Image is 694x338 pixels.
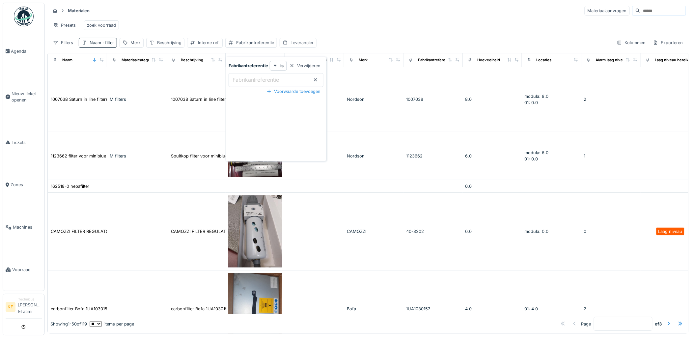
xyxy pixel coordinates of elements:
[101,40,114,45] span: : filter
[406,228,460,235] div: 40-3202
[6,302,15,312] li: KE
[110,96,164,102] div: M filters
[584,306,638,312] div: 2
[525,156,538,161] span: 01: 0.0
[347,153,401,159] div: Nordson
[90,40,114,46] div: Naam
[50,20,79,30] div: Presets
[62,57,72,63] div: Naam
[581,321,591,327] div: Page
[171,228,257,235] div: CAMOZZI FILTER REGULATOR MC202-D10
[12,91,42,103] span: Nieuw ticket openen
[291,40,314,46] div: Leverancier
[228,195,282,268] img: CAMOZZI FILTER REGULATOR MC202-D10
[537,57,552,63] div: Locaties
[50,321,87,327] div: Showing 1 - 50 of 119
[51,228,137,235] div: CAMOZZI FILTER REGULATOR MC202-D10
[51,96,131,102] div: 1007038 Saturn in line filters value pack
[658,228,682,235] div: Laag niveau
[418,57,452,63] div: Fabrikantreferentie
[406,96,460,102] div: 1007038
[65,8,92,14] strong: Materialen
[157,40,181,46] div: Beschrijving
[264,87,323,96] div: Voorwaarde toevoegen
[465,228,519,235] div: 0.0
[18,297,42,317] li: [PERSON_NAME] El atimi
[406,306,460,312] div: 1UA1030157
[198,40,220,46] div: Interne ref.
[596,57,627,63] div: Alarm laag niveau
[87,22,116,28] div: zoek voorraad
[655,321,662,327] strong: of 3
[359,57,368,63] div: Merk
[465,183,519,189] div: 0.0
[584,96,638,102] div: 2
[11,48,42,54] span: Agenda
[406,153,460,159] div: 1123662
[110,153,164,159] div: M filters
[14,7,34,26] img: Badge_color-CXgf-gQk.svg
[614,38,649,47] div: Kolommen
[584,228,638,235] div: 0
[525,150,549,155] span: modula: 6.0
[465,306,519,312] div: 4.0
[525,306,538,311] span: 01: 4.0
[130,40,141,46] div: Merk
[281,63,284,69] strong: is
[171,153,259,159] div: Spuitkop filter voor miniblue 2 inline filter ...
[171,96,265,102] div: 1007038 Saturn in line filters value pack verp...
[171,306,239,312] div: carbonfilter Bofa 1UA1030157 L84
[655,57,692,63] div: Laag niveau bereikt?
[229,63,268,69] strong: Fabrikantreferentie
[347,306,401,312] div: Bofa
[90,321,134,327] div: items per page
[236,40,274,46] div: Fabrikantreferentie
[465,153,519,159] div: 6.0
[465,96,519,102] div: 8.0
[650,38,686,47] div: Exporteren
[584,153,638,159] div: 1
[50,38,76,47] div: Filters
[18,297,42,302] div: Technicus
[477,57,500,63] div: Hoeveelheid
[13,224,42,230] span: Machines
[525,94,549,99] span: modula: 8.0
[525,229,549,234] span: modula: 0.0
[231,76,281,84] label: Fabrikantreferentie
[181,57,203,63] div: Beschrijving
[585,6,630,15] div: Materiaalaanvragen
[12,267,42,273] span: Voorraad
[11,182,42,188] span: Zones
[347,96,401,102] div: Nordson
[525,100,538,105] span: 01: 0.0
[347,228,401,235] div: CAMOZZI
[51,183,89,189] div: 162518-0 hepafilter
[122,57,155,63] div: Materiaalcategorie
[51,306,110,312] div: carbonfilter Bofa 1UA1030157
[51,153,125,159] div: 1123662 filter voor miniblue 2 pistool
[12,139,42,146] span: Tickets
[287,61,323,70] div: Verwijderen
